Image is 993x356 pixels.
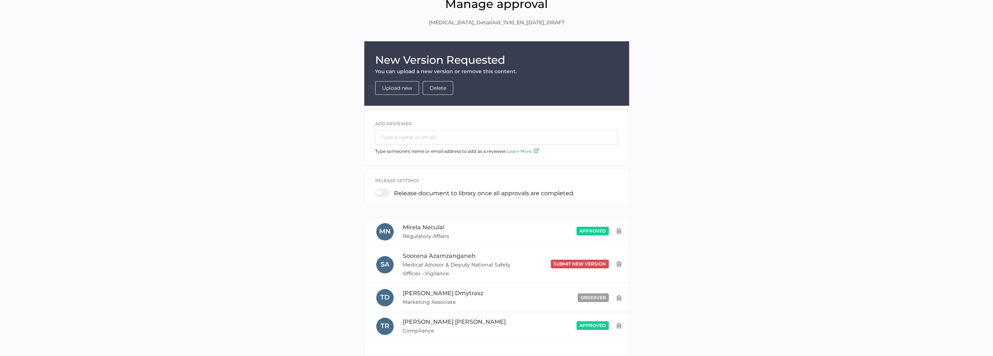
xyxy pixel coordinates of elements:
button: Upload new [375,81,419,95]
img: delete [616,323,622,328]
span: [PERSON_NAME] [PERSON_NAME] [403,318,506,325]
p: Release document to library once all approvals are completed. [394,190,574,197]
span: S A [381,260,389,268]
span: Soorena Azamzanganeh [403,252,476,259]
img: delete [616,261,622,267]
span: Mirela Neculai [403,224,444,231]
span: [PERSON_NAME] Dmytrasz [403,290,483,297]
span: T R [381,322,389,330]
img: external-link-icon.7ec190a1.svg [534,148,538,153]
span: Medical Advisor & Deputy National Safety Officer • Vigilance [403,260,512,278]
a: Learn More [507,148,538,154]
span: M N [379,227,391,235]
a: Upload new [382,85,412,91]
img: delete [616,228,622,234]
button: Delete [423,81,453,95]
span: submit new version [554,261,606,267]
span: release settings [375,178,419,183]
span: [MEDICAL_DATA]_DetailAid_7x10_EN_[DATE]_DRAFT [429,19,565,27]
div: You can upload a new version or remove this content. [375,68,618,75]
input: Type a name or email [375,130,618,145]
span: observer [580,295,606,300]
span: T D [380,293,390,301]
span: Marketing Associate [403,298,512,306]
span: Type someone's name or email address to add as a reviewer. [375,148,538,154]
span: Delete [430,81,446,95]
span: Compliance [403,326,512,335]
h1: New Version Requested [375,52,618,68]
span: Regulatory Affairs [403,232,512,240]
span: approved [579,323,606,328]
img: delete [616,295,622,301]
span: approved [579,228,606,234]
span: ADD REVIEWER [375,121,412,126]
